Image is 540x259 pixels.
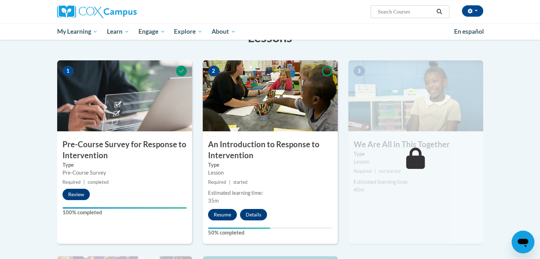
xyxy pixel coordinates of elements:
span: Engage [138,27,165,36]
span: 2 [208,66,219,76]
span: About [212,27,236,36]
label: Type [354,150,478,158]
button: Details [240,209,267,220]
div: Your progress [208,227,270,229]
a: Learn [102,23,134,40]
a: Explore [169,23,207,40]
span: Required [62,180,81,185]
h3: An Introduction to Response to Intervention [203,139,338,161]
span: Learn [107,27,129,36]
span: | [83,180,85,185]
span: 1 [62,66,74,76]
div: Your progress [62,207,187,209]
div: Estimated learning time: [208,189,332,197]
input: Search Courses [377,7,434,16]
label: 50% completed [208,229,332,237]
button: Account Settings [462,5,483,17]
h3: We Are All in This Together [348,139,483,150]
a: Cox Campus [57,5,192,18]
a: My Learning [53,23,103,40]
div: Pre-Course Survey [62,169,187,177]
img: Course Image [203,60,338,131]
div: Lesson [208,169,332,177]
a: Engage [134,23,170,40]
span: not started [379,169,400,174]
img: Course Image [348,60,483,131]
div: Estimated learning time: [354,178,478,186]
div: Lesson [354,158,478,166]
h3: Pre-Course Survey for Response to Intervention [57,139,192,161]
span: En español [454,28,484,35]
a: About [207,23,240,40]
button: Review [62,189,90,200]
label: Type [62,161,187,169]
span: My Learning [57,27,98,36]
div: Main menu [47,23,494,40]
button: Resume [208,209,237,220]
span: | [375,169,376,174]
span: completed [88,180,109,185]
iframe: Button to launch messaging window [512,231,534,253]
span: 40m [354,187,364,193]
img: Course Image [57,60,192,131]
img: Cox Campus [57,5,137,18]
span: Required [354,169,372,174]
label: Type [208,161,332,169]
span: started [233,180,247,185]
span: Required [208,180,226,185]
span: Explore [174,27,202,36]
a: En español [449,24,489,39]
label: 100% completed [62,209,187,216]
span: | [229,180,230,185]
span: 3 [354,66,365,76]
button: Search [434,7,444,16]
span: 35m [208,198,219,204]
